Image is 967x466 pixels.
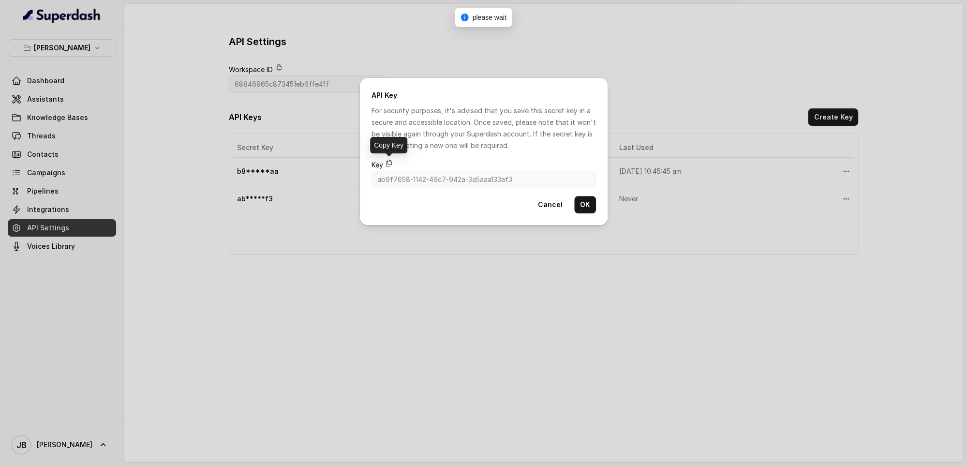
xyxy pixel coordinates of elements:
span: please wait [472,14,506,21]
button: OK [574,196,596,213]
label: Key [372,159,383,171]
button: Cancel [532,196,568,213]
span: info-circle [461,14,468,21]
h2: API Key [372,90,596,101]
p: For security purposes, it's advised that you save this secret key in a secure and accessible loca... [372,105,596,151]
div: Copy Key [370,137,407,153]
